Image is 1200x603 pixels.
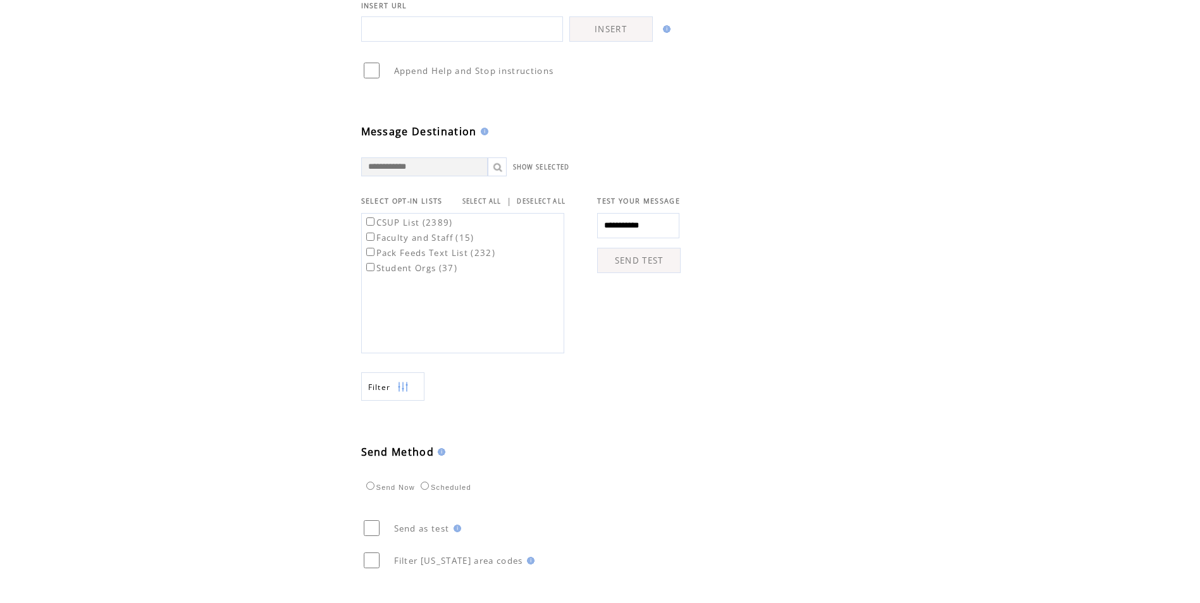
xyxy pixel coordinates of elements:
[364,232,474,243] label: Faculty and Staff (15)
[523,557,535,564] img: help.gif
[462,197,502,205] a: SELECT ALL
[517,197,566,205] a: DESELECT ALL
[361,125,477,138] span: Message Destination
[366,248,374,256] input: Pack Feeds Text List (232)
[507,195,512,207] span: |
[513,163,570,171] a: SHOW SELECTED
[397,373,409,401] img: filters.png
[418,484,471,491] label: Scheduled
[569,16,653,42] a: INSERT
[659,25,671,33] img: help.gif
[361,372,424,401] a: Filter
[597,197,680,205] span: TEST YOUR MESSAGE
[597,248,681,273] a: SEND TEST
[434,448,445,456] img: help.gif
[450,525,461,532] img: help.gif
[366,263,374,271] input: Student Orgs (37)
[364,247,496,259] label: Pack Feeds Text List (232)
[364,217,453,228] label: CSUP List (2389)
[421,482,429,490] input: Scheduled
[477,128,488,135] img: help.gif
[366,217,374,226] input: CSUP List (2389)
[394,523,450,534] span: Send as test
[363,484,415,491] label: Send Now
[364,262,458,274] label: Student Orgs (37)
[366,233,374,241] input: Faculty and Staff (15)
[361,445,435,459] span: Send Method
[366,482,374,490] input: Send Now
[394,555,523,566] span: Filter [US_STATE] area codes
[361,197,443,205] span: SELECT OPT-IN LISTS
[368,382,391,393] span: Show filters
[394,65,554,76] span: Append Help and Stop instructions
[361,1,407,10] span: INSERT URL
